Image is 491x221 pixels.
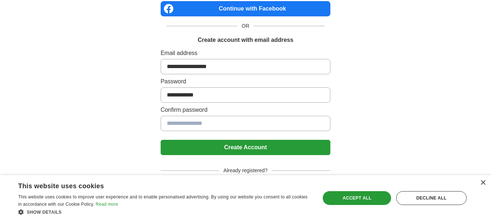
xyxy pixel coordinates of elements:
[161,106,330,114] label: Confirm password
[198,36,293,44] h1: Create account with email address
[18,208,311,216] div: Show details
[396,191,467,205] div: Decline all
[161,49,330,58] label: Email address
[18,194,307,207] span: This website uses cookies to improve user experience and to enable personalised advertising. By u...
[219,167,272,174] span: Already registered?
[96,202,118,207] a: Read more, opens a new window
[323,191,391,205] div: Accept all
[161,77,330,86] label: Password
[161,140,330,155] button: Create Account
[161,1,330,16] a: Continue with Facebook
[237,22,254,30] span: OR
[18,179,293,190] div: This website uses cookies
[480,180,486,186] div: Close
[27,210,62,215] span: Show details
